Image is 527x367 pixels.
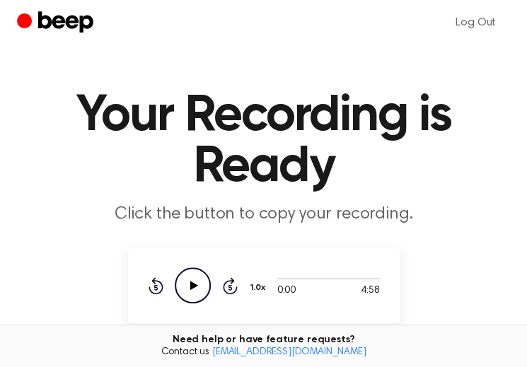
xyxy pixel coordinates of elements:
[17,204,510,225] p: Click the button to copy your recording.
[212,347,366,357] a: [EMAIL_ADDRESS][DOMAIN_NAME]
[277,284,296,298] span: 0:00
[17,9,97,37] a: Beep
[17,91,510,192] h1: Your Recording is Ready
[361,284,379,298] span: 4:58
[249,276,271,300] button: 1.0x
[441,6,510,40] a: Log Out
[8,346,519,359] span: Contact us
